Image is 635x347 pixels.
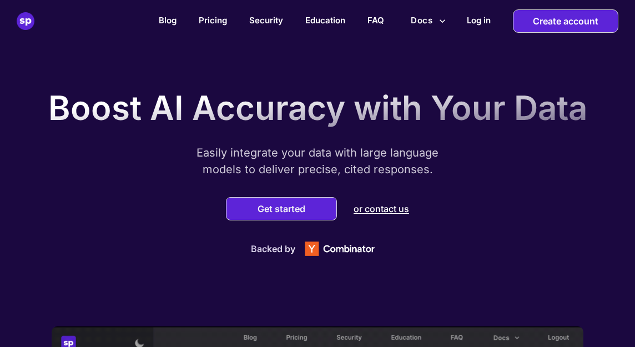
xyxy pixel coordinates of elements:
[251,243,295,254] p: Backed by
[179,144,456,178] p: Easily integrate your data with large language models to deliver precise, cited responses.
[254,203,309,214] button: Get started
[367,15,384,26] a: FAQ
[17,12,34,30] img: superpowered-logo-blue.753e835685cd280ffb86.png
[159,15,177,26] a: Blog
[354,203,409,214] p: or contact us
[295,235,384,262] img: Y Combinator logo
[533,10,598,32] p: Create account
[199,15,227,26] a: Pricing
[406,10,450,31] button: more
[249,15,283,26] a: Security
[305,15,345,26] a: Education
[467,15,491,26] h2: Log in
[48,88,587,128] p: Boost AI Accuracy with Your Data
